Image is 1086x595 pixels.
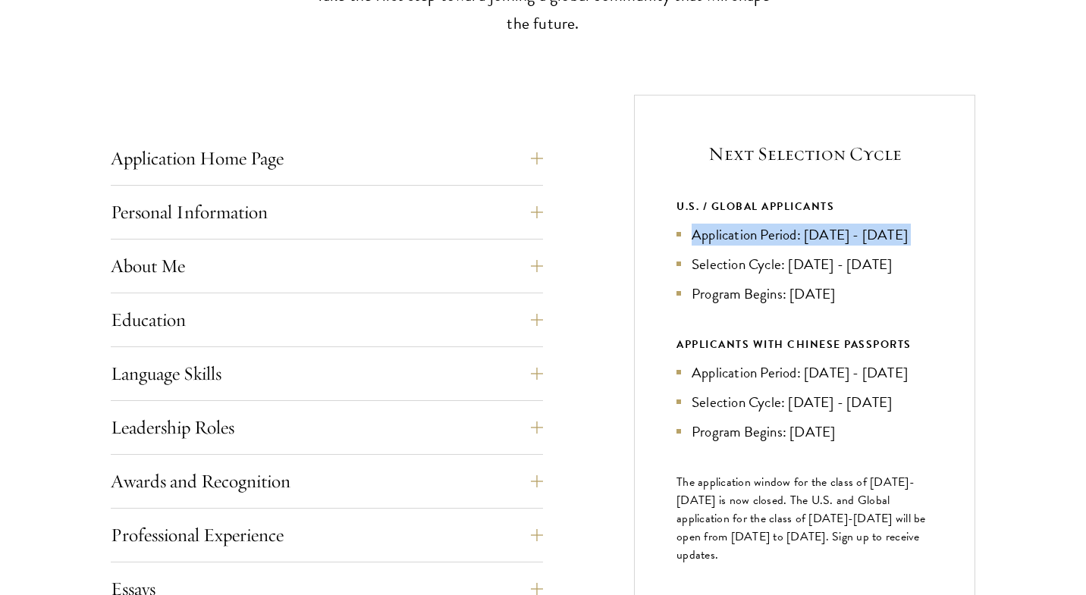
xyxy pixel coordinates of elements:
[676,362,933,384] li: Application Period: [DATE] - [DATE]
[676,224,933,246] li: Application Period: [DATE] - [DATE]
[111,355,543,392] button: Language Skills
[111,302,543,338] button: Education
[676,197,933,216] div: U.S. / GLOBAL APPLICANTS
[111,194,543,230] button: Personal Information
[676,253,933,275] li: Selection Cycle: [DATE] - [DATE]
[111,248,543,284] button: About Me
[676,473,926,564] span: The application window for the class of [DATE]-[DATE] is now closed. The U.S. and Global applicat...
[676,421,933,443] li: Program Begins: [DATE]
[111,409,543,446] button: Leadership Roles
[676,391,933,413] li: Selection Cycle: [DATE] - [DATE]
[676,283,933,305] li: Program Begins: [DATE]
[676,141,933,167] h5: Next Selection Cycle
[111,463,543,499] button: Awards and Recognition
[111,517,543,553] button: Professional Experience
[111,140,543,177] button: Application Home Page
[676,335,933,354] div: APPLICANTS WITH CHINESE PASSPORTS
